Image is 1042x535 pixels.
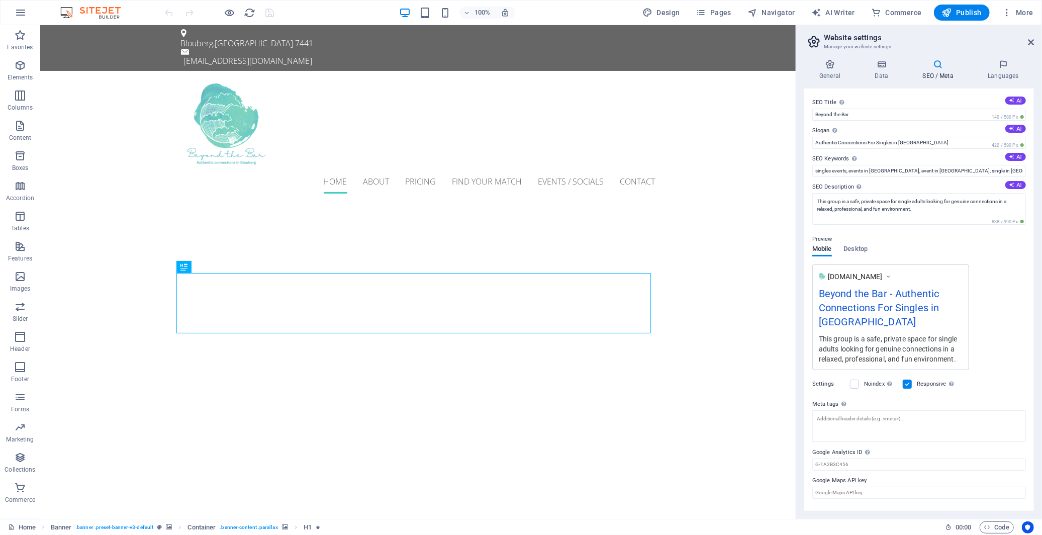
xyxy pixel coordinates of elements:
span: Commerce [871,8,922,18]
a: Click to cancel selection. Double-click to open Pages [8,521,36,533]
span: 838 / 990 Px [990,218,1026,225]
p: Marketing [6,435,34,443]
div: Design (Ctrl+Alt+Y) [638,5,684,21]
p: Commerce [5,496,35,504]
span: : [963,523,964,531]
i: This element contains a background [282,524,288,530]
p: Slider [13,315,28,323]
button: Publish [934,5,990,21]
span: Desktop [844,243,868,257]
p: Favorites [7,43,33,51]
p: Preview [812,233,832,245]
h4: Data [860,59,907,80]
button: Code [980,521,1014,533]
button: Commerce [867,5,926,21]
label: SEO Title [812,97,1026,109]
div: Preview [812,245,868,264]
p: Header [10,345,30,353]
label: Responsive [917,378,957,390]
label: Slogan [812,125,1026,137]
button: Usercentrics [1022,521,1034,533]
span: . banner-content .parallax [220,521,277,533]
button: Click here to leave preview mode and continue editing [224,7,236,19]
h4: SEO / Meta [907,59,973,80]
label: Google Analytics ID [812,447,1026,459]
label: Settings [812,378,845,390]
button: Slogan [1005,125,1026,133]
p: Collections [5,466,35,474]
span: Navigator [747,8,795,18]
img: Favicon-kiqBSATbo2JJhJO8BfUWpQ-IP6oN-F1UFciIwXd1FxJFQ.png [819,273,825,280]
button: AI Writer [807,5,859,21]
label: SEO Keywords [812,153,1026,165]
span: AI Writer [811,8,855,18]
span: Code [984,521,1009,533]
span: Mobile [812,243,832,257]
span: Click to select. Double-click to edit [51,521,72,533]
span: Click to select. Double-click to edit [188,521,216,533]
p: Forms [11,405,29,413]
span: 00 00 [956,521,971,533]
input: Google Maps API key... [812,487,1026,499]
div: This group is a safe, private space for single adults looking for genuine connections in a relaxe... [819,333,963,364]
nav: breadcrumb [51,521,321,533]
i: Reload page [244,7,256,19]
label: Meta tags [812,398,1026,410]
button: reload [244,7,256,19]
img: Editor Logo [58,7,133,19]
div: Beyond the Bar - Authentic Connections For Singles in [GEOGRAPHIC_DATA] [819,286,963,334]
button: Design [638,5,684,21]
p: Content [9,134,31,142]
span: Publish [942,8,982,18]
h6: Session time [945,521,972,533]
h4: General [804,59,860,80]
p: Images [10,285,31,293]
p: Footer [11,375,29,383]
button: SEO Description [1005,181,1026,189]
h2: Website settings [824,33,1034,42]
button: Navigator [743,5,799,21]
span: [DOMAIN_NAME] [828,272,883,282]
label: Google Maps API key [812,475,1026,487]
p: Boxes [12,164,29,172]
span: More [1002,8,1033,18]
button: 100% [459,7,495,19]
button: SEO Title [1005,97,1026,105]
span: 420 / 580 Px [990,142,1026,149]
p: Tables [11,224,29,232]
button: SEO Keywords [1005,153,1026,161]
p: Features [8,254,32,262]
input: G-1A2B3C456 [812,459,1026,471]
h6: 100% [475,7,491,19]
span: Design [642,8,680,18]
button: Pages [692,5,735,21]
i: This element is a customizable preset [157,524,162,530]
label: SEO Description [812,181,1026,193]
span: . banner .preset-banner-v3-default [75,521,153,533]
p: Columns [8,104,33,112]
i: On resize automatically adjust zoom level to fit chosen device. [501,8,510,17]
p: Elements [8,73,33,81]
i: This element contains a background [166,524,172,530]
span: 140 / 580 Px [990,114,1026,121]
p: Accordion [6,194,34,202]
h4: Languages [973,59,1034,80]
label: Noindex [864,378,897,390]
i: Element contains an animation [316,524,320,530]
button: More [998,5,1037,21]
h3: Manage your website settings [824,42,1014,51]
span: Click to select. Double-click to edit [304,521,312,533]
span: Pages [696,8,731,18]
input: Slogan... [812,137,1026,149]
